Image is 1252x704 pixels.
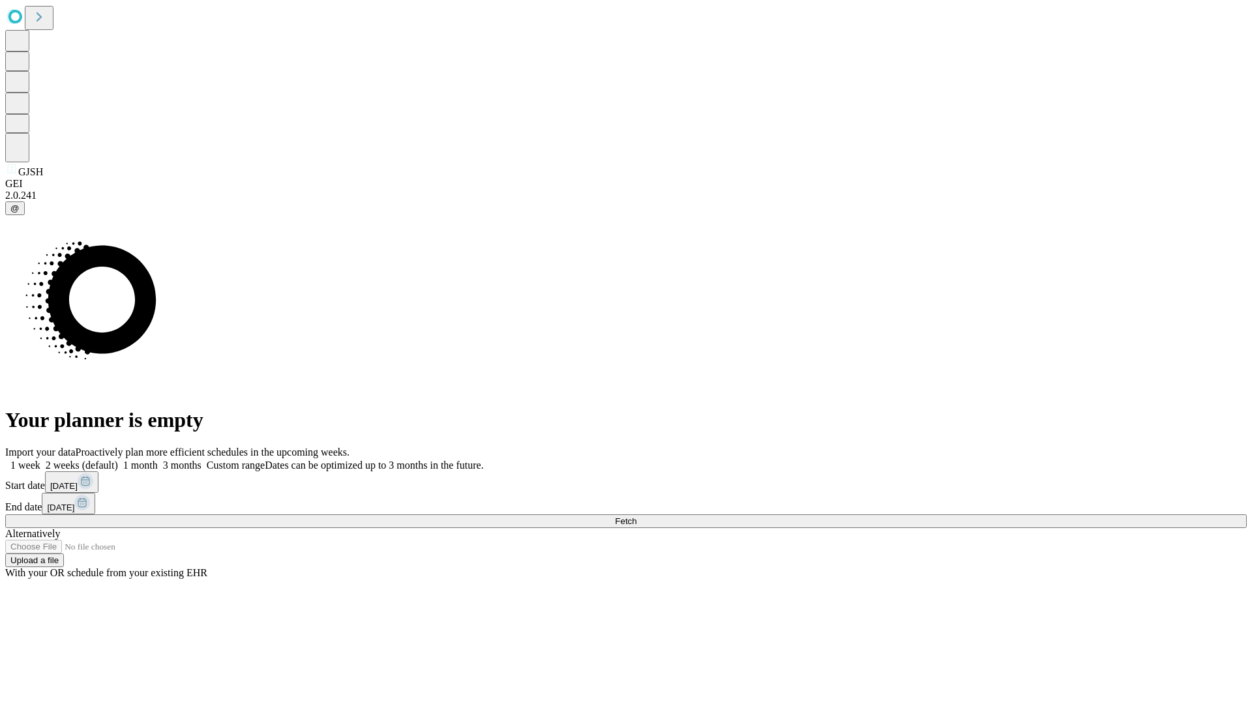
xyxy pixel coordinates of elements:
button: [DATE] [45,471,98,493]
span: Proactively plan more efficient schedules in the upcoming weeks. [76,447,350,458]
div: 2.0.241 [5,190,1247,201]
span: 3 months [163,460,201,471]
div: End date [5,493,1247,514]
span: Fetch [615,516,636,526]
button: Fetch [5,514,1247,528]
span: 1 month [123,460,158,471]
span: Alternatively [5,528,60,539]
span: 2 weeks (default) [46,460,118,471]
span: [DATE] [47,503,74,512]
span: Dates can be optimized up to 3 months in the future. [265,460,483,471]
span: Custom range [207,460,265,471]
div: GEI [5,178,1247,190]
button: @ [5,201,25,215]
button: Upload a file [5,553,64,567]
span: @ [10,203,20,213]
span: With your OR schedule from your existing EHR [5,567,207,578]
button: [DATE] [42,493,95,514]
span: GJSH [18,166,43,177]
span: 1 week [10,460,40,471]
span: Import your data [5,447,76,458]
div: Start date [5,471,1247,493]
h1: Your planner is empty [5,408,1247,432]
span: [DATE] [50,481,78,491]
